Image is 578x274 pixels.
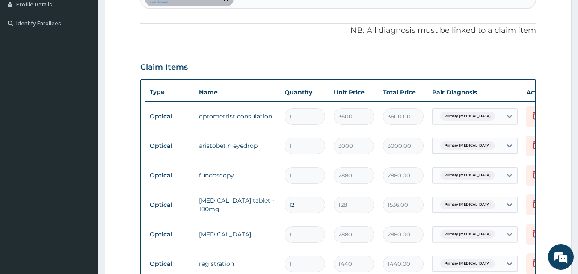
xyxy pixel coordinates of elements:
[140,25,537,36] p: NB: All diagnosis must be linked to a claim item
[4,183,163,213] textarea: Type your message and hit 'Enter'
[145,227,195,242] td: Optical
[16,43,35,64] img: d_794563401_company_1708531726252_794563401
[440,112,495,121] span: Primary [MEDICAL_DATA]
[145,138,195,154] td: Optical
[440,141,495,150] span: Primary [MEDICAL_DATA]
[522,84,565,101] th: Actions
[195,255,280,272] td: registration
[195,137,280,154] td: aristobet n eyedrop
[440,171,495,180] span: Primary [MEDICAL_DATA]
[145,256,195,272] td: Optical
[145,84,195,100] th: Type
[145,109,195,124] td: Optical
[195,167,280,184] td: fundoscopy
[195,226,280,243] td: [MEDICAL_DATA]
[280,84,329,101] th: Quantity
[140,4,161,25] div: Minimize live chat window
[440,230,495,239] span: Primary [MEDICAL_DATA]
[145,168,195,183] td: Optical
[195,108,280,125] td: optometrist consulation
[195,192,280,218] td: [MEDICAL_DATA] tablet - 100mg
[44,48,144,59] div: Chat with us now
[140,63,188,72] h3: Claim Items
[440,259,495,268] span: Primary [MEDICAL_DATA]
[428,84,522,101] th: Pair Diagnosis
[440,200,495,209] span: Primary [MEDICAL_DATA]
[145,197,195,213] td: Optical
[50,82,118,169] span: We're online!
[195,84,280,101] th: Name
[379,84,428,101] th: Total Price
[329,84,379,101] th: Unit Price
[150,0,218,5] small: confirmed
